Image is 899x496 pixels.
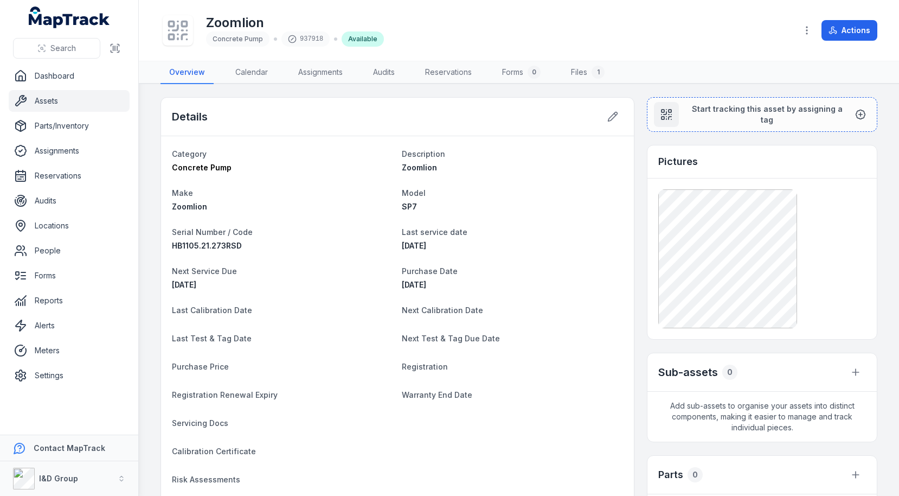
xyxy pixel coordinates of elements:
span: Warranty End Date [402,390,472,399]
span: Last Test & Tag Date [172,334,252,343]
span: Zoomlion [402,163,437,172]
time: 13/05/2026, 10:00:00 pm [172,280,196,289]
a: People [9,240,130,262]
div: 937918 [281,31,330,47]
span: Next Calibration Date [402,306,483,315]
div: Available [342,31,384,47]
span: HB1105.21.273RSD [172,241,242,250]
button: Search [13,38,100,59]
span: Servicing Docs [172,418,228,428]
h1: Zoomlion [206,14,384,31]
a: Files1 [562,61,613,84]
h3: Pictures [658,154,698,169]
span: Last Calibration Date [172,306,252,315]
a: Reservations [9,165,130,187]
span: Concrete Pump [213,35,263,43]
span: Next Service Due [172,266,237,276]
span: Add sub-assets to organise your assets into distinct components, making it easier to manage and t... [647,392,877,442]
button: Start tracking this asset by assigning a tag [647,97,877,132]
span: Purchase Price [172,362,229,371]
time: 13/05/2025, 10:00:00 pm [402,241,426,250]
span: Zoomlion [172,202,207,211]
a: Assignments [290,61,351,84]
div: 0 [722,365,737,380]
h2: Details [172,109,208,124]
span: Category [172,149,207,158]
span: [DATE] [172,280,196,289]
a: Audits [9,190,130,212]
span: Registration Renewal Expiry [172,390,278,399]
span: [DATE] [402,241,426,250]
a: Parts/Inventory [9,115,130,137]
span: Concrete Pump [172,163,232,172]
span: Registration [402,362,448,371]
h3: Parts [658,467,683,482]
div: 0 [528,66,541,79]
a: Forms [9,265,130,287]
span: Calibration Certificate [172,447,256,456]
a: Dashboard [9,65,130,87]
span: Last service date [402,227,467,237]
span: Start tracking this asset by assigning a tag [688,104,846,125]
a: Calendar [227,61,277,84]
span: Model [402,188,426,198]
span: Purchase Date [402,266,458,276]
span: SP7 [402,202,417,211]
a: Reports [9,290,130,311]
span: Risk Assessments [172,475,240,484]
a: Audits [364,61,403,84]
h2: Sub-assets [658,365,718,380]
a: Locations [9,215,130,237]
span: Description [402,149,445,158]
span: Serial Number / Code [172,227,253,237]
a: Assignments [9,140,130,162]
time: 08/04/2023, 10:00:00 pm [402,280,426,289]
a: Overview [160,61,214,84]
div: 1 [592,66,605,79]
a: Meters [9,340,130,361]
a: Settings [9,365,130,386]
strong: Contact MapTrack [34,443,105,453]
a: Forms0 [493,61,549,84]
strong: I&D Group [39,474,78,483]
a: Alerts [9,315,130,336]
button: Actions [821,20,877,41]
div: 0 [688,467,703,482]
span: Search [50,43,76,54]
span: Make [172,188,193,198]
a: MapTrack [29,7,110,28]
span: Next Test & Tag Due Date [402,334,500,343]
span: [DATE] [402,280,426,289]
a: Reservations [416,61,480,84]
a: Assets [9,90,130,112]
